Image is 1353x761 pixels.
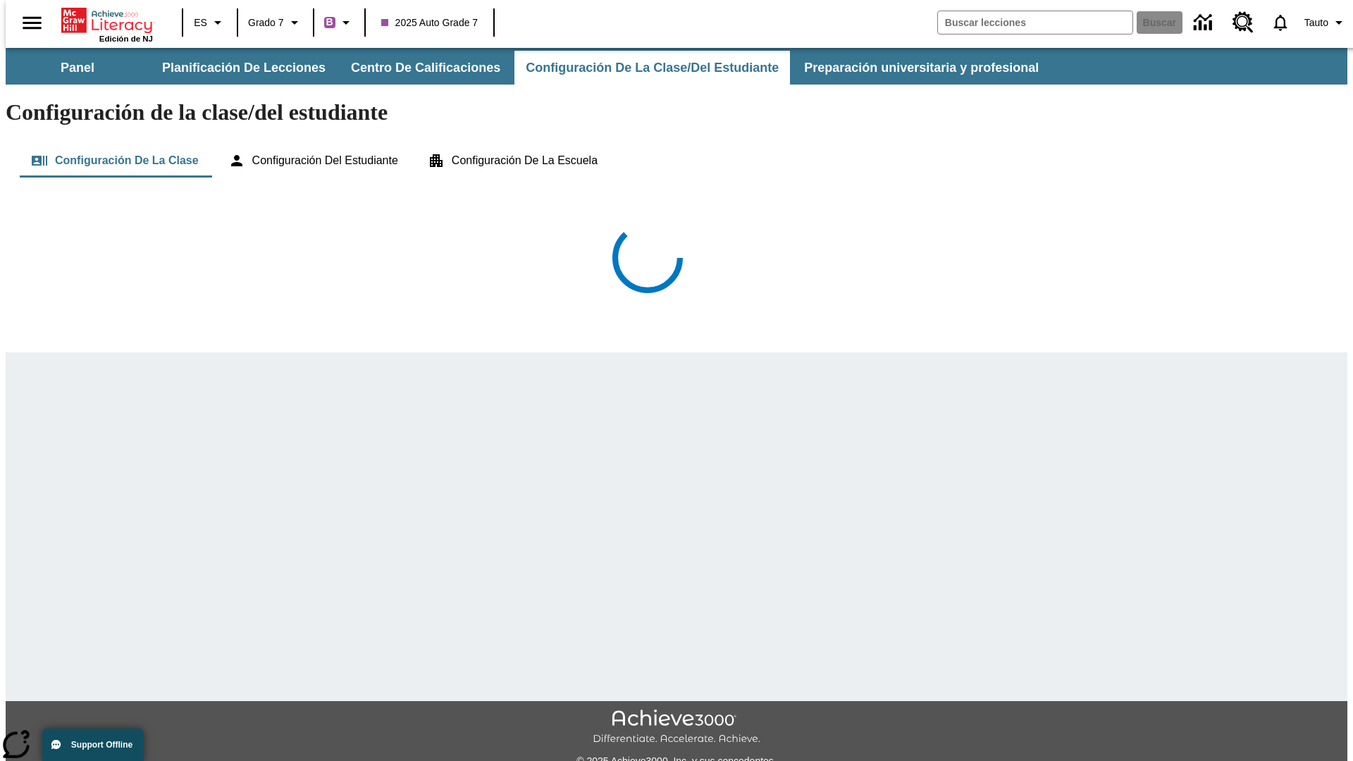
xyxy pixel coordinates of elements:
button: Configuración de la clase [20,144,210,178]
button: Planificación de lecciones [151,51,337,85]
a: Centro de recursos, Se abrirá en una pestaña nueva. [1224,4,1262,42]
img: Achieve3000 Differentiate Accelerate Achieve [593,710,760,745]
button: Lenguaje: ES, Selecciona un idioma [187,10,233,35]
h1: Configuración de la clase/del estudiante [6,99,1347,125]
div: Subbarra de navegación [6,51,1051,85]
button: Configuración del estudiante [217,144,409,178]
span: Grado 7 [248,16,284,30]
a: Centro de información [1185,4,1224,42]
button: Support Offline [42,729,144,761]
span: ES [194,16,207,30]
span: B [326,13,333,31]
span: Edición de NJ [99,35,153,43]
div: Configuración de la clase/del estudiante [20,144,1333,178]
span: Tauto [1304,16,1328,30]
button: Abrir el menú lateral [11,2,53,44]
a: Notificaciones [1262,4,1299,41]
button: Preparación universitaria y profesional [793,51,1050,85]
input: Buscar campo [938,11,1132,34]
button: Boost El color de la clase es morado/púrpura. Cambiar el color de la clase. [319,10,360,35]
a: Portada [61,6,153,35]
button: Configuración de la clase/del estudiante [514,51,790,85]
button: Centro de calificaciones [340,51,512,85]
button: Perfil/Configuración [1299,10,1353,35]
button: Configuración de la escuela [416,144,609,178]
button: Panel [7,51,148,85]
div: Subbarra de navegación [6,48,1347,85]
div: Portada [61,5,153,43]
span: Support Offline [71,740,132,750]
button: Grado: Grado 7, Elige un grado [242,10,309,35]
span: 2025 Auto Grade 7 [381,16,478,30]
